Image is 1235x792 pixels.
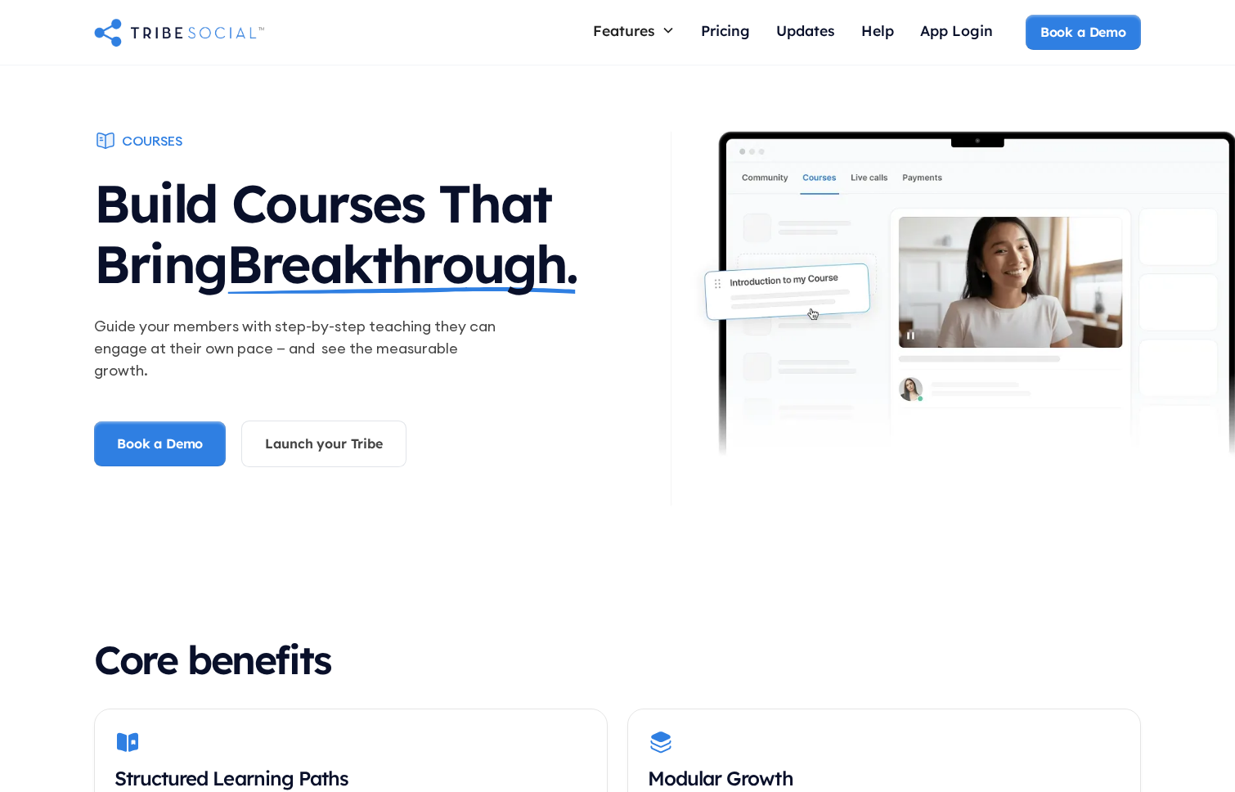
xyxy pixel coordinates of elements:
span: Breakthrough. [227,234,577,295]
a: Book a Demo [94,421,226,466]
div: Pricing [701,21,750,39]
a: Pricing [688,15,763,50]
div: Features [593,21,655,39]
a: Launch your Tribe [241,421,406,466]
a: Updates [763,15,848,50]
h2: Core benefits [94,637,1141,682]
div: Updates [776,21,835,39]
div: Help [861,21,894,39]
div: Features [580,15,688,46]
div: App Login [920,21,993,39]
a: home [94,16,264,48]
div: Courses [122,132,182,150]
p: Guide your members with step-by-step teaching they can engage at their own pace — and see the mea... [94,315,513,381]
h1: Build Courses That Bring [94,157,670,302]
a: Book a Demo [1026,15,1141,49]
a: App Login [907,15,1006,50]
a: Help [848,15,907,50]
